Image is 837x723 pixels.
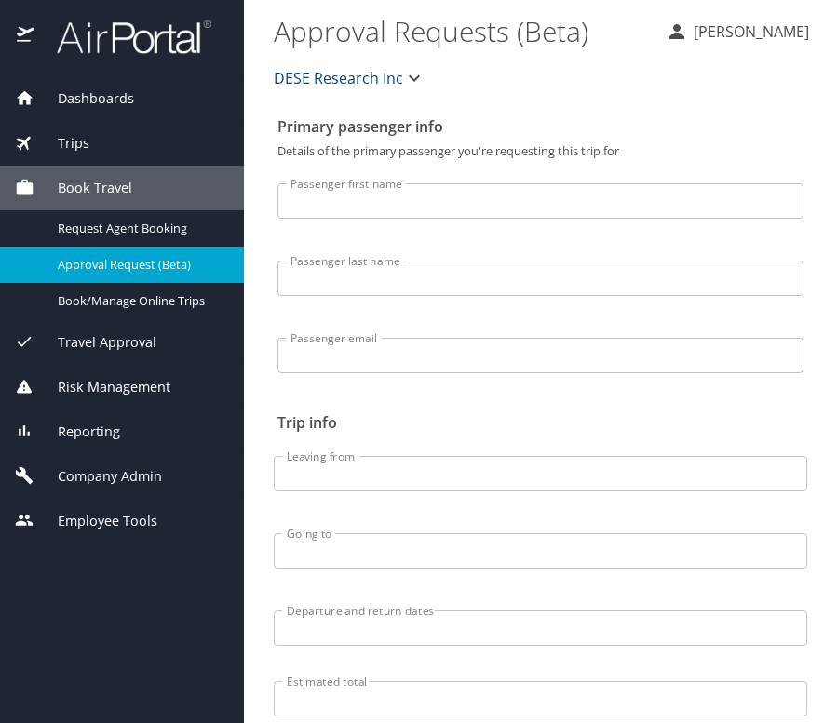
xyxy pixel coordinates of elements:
[34,466,162,487] span: Company Admin
[36,19,211,55] img: airportal-logo.png
[34,377,170,397] span: Risk Management
[277,145,803,157] p: Details of the primary passenger you're requesting this trip for
[688,20,809,43] p: [PERSON_NAME]
[34,133,89,154] span: Trips
[277,408,803,437] h2: Trip info
[274,65,403,91] span: DESE Research Inc
[266,60,433,97] button: DESE Research Inc
[34,422,120,442] span: Reporting
[17,19,36,55] img: icon-airportal.png
[274,2,651,60] h1: Approval Requests (Beta)
[58,256,222,274] span: Approval Request (Beta)
[58,292,222,310] span: Book/Manage Online Trips
[277,112,803,141] h2: Primary passenger info
[34,178,132,198] span: Book Travel
[658,15,817,48] button: [PERSON_NAME]
[58,220,222,237] span: Request Agent Booking
[34,332,156,353] span: Travel Approval
[34,88,134,109] span: Dashboards
[34,511,157,531] span: Employee Tools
